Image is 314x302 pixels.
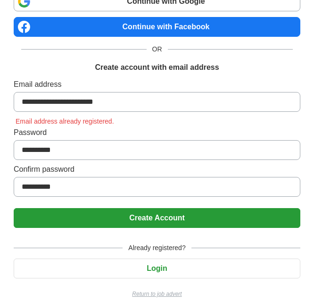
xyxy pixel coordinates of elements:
a: Login [14,264,300,272]
a: Continue with Facebook [14,17,300,37]
button: Login [14,259,300,278]
h1: Create account with email address [95,62,219,73]
label: Confirm password [14,164,300,175]
span: Already registered? [123,243,191,253]
span: OR [147,44,168,54]
label: Email address [14,79,300,90]
span: Email address already registered. [14,117,116,125]
label: Password [14,127,300,138]
a: Return to job advert [14,290,300,298]
button: Create Account [14,208,300,228]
